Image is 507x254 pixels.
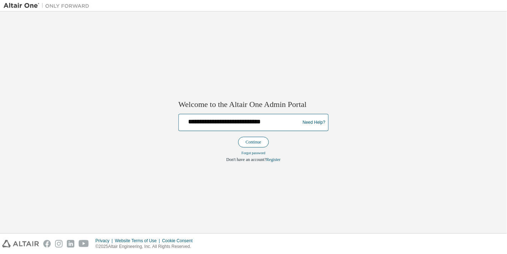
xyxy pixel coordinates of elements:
[95,238,115,244] div: Privacy
[162,238,197,244] div: Cookie Consent
[115,238,162,244] div: Website Terms of Use
[266,157,281,162] a: Register
[4,2,93,9] img: Altair One
[226,157,266,162] span: Don't have an account?
[178,99,329,109] h2: Welcome to the Altair One Admin Portal
[242,151,266,155] a: Forgot password
[55,240,63,248] img: instagram.svg
[95,244,197,250] p: © 2025 Altair Engineering, Inc. All Rights Reserved.
[238,137,269,148] button: Continue
[43,240,51,248] img: facebook.svg
[2,240,39,248] img: altair_logo.svg
[67,240,74,248] img: linkedin.svg
[79,240,89,248] img: youtube.svg
[303,122,325,123] a: Need Help?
